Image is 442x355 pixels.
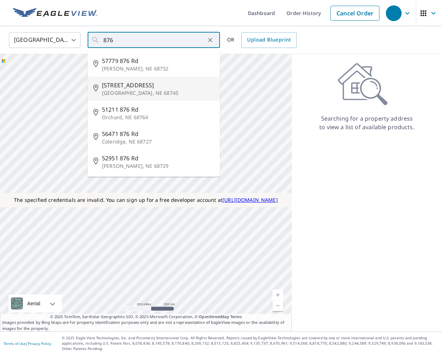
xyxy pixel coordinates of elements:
div: [GEOGRAPHIC_DATA] [9,30,80,50]
p: [PERSON_NAME], NE 68729 [102,162,214,170]
p: Orchard, NE 68764 [102,114,214,121]
p: [GEOGRAPHIC_DATA], NE 68745 [102,89,214,97]
span: 52951 876 Rd [102,154,214,162]
span: Upload Blueprint [247,35,291,44]
a: Current Level 5, Zoom Out [272,300,283,311]
span: © 2025 TomTom, Earthstar Geographics SIO, © 2025 Microsoft Corporation, © [50,314,242,320]
p: Coleridge, NE 68727 [102,138,214,145]
p: © 2025 Eagle View Technologies, Inc. and Pictometry International Corp. All Rights Reserved. Repo... [62,335,438,351]
a: Cancel Order [330,6,379,21]
p: [PERSON_NAME], NE 68732 [102,65,214,72]
div: OR [227,32,297,48]
span: [STREET_ADDRESS] [102,81,214,89]
img: EV Logo [13,8,97,19]
span: 56471 876 Rd [102,130,214,138]
a: Current Level 5, Zoom In [272,290,283,300]
p: | [4,341,51,346]
p: Searching for a property address to view a list of available products. [319,114,415,131]
button: Clear [205,35,215,45]
div: Aerial [9,295,62,312]
div: Aerial [25,295,43,312]
span: 51211 876 Rd [102,105,214,114]
span: 57779 876 Rd [102,57,214,65]
a: Upload Blueprint [241,32,296,48]
a: [URL][DOMAIN_NAME] [222,196,278,203]
a: Privacy Policy [28,341,51,346]
input: Search by address or latitude-longitude [103,30,205,50]
a: Terms of Use [4,341,26,346]
a: OpenStreetMap [199,314,229,319]
a: Terms [230,314,242,319]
